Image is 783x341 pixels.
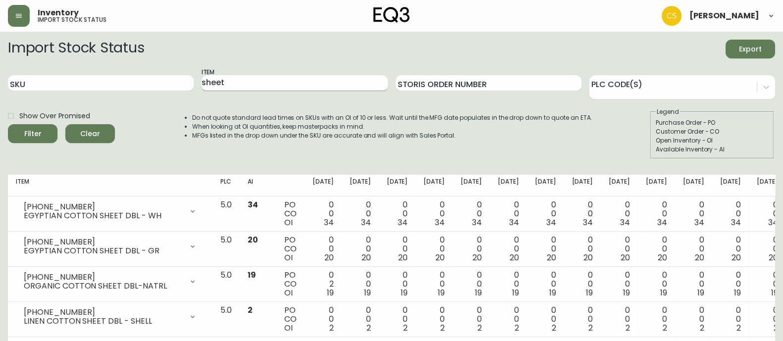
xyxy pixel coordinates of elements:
[546,252,556,263] span: 20
[731,252,741,263] span: 20
[16,306,205,328] div: [PHONE_NUMBER]LINEN COTTON SHEET DBL - SHELL
[350,200,371,227] div: 0 0
[212,196,240,232] td: 5.0
[588,322,593,334] span: 2
[656,136,769,145] div: Open Inventory - OI
[240,175,276,196] th: AI
[403,322,408,334] span: 2
[771,287,778,298] span: 19
[373,7,410,23] img: logo
[73,128,107,140] span: Clear
[583,252,593,263] span: 20
[623,287,630,298] span: 19
[683,200,704,227] div: 0 0
[734,287,741,298] span: 19
[549,287,556,298] span: 19
[350,271,371,297] div: 0 0
[757,236,778,262] div: 0 0
[490,175,527,196] th: [DATE]
[572,236,593,262] div: 0 0
[416,175,453,196] th: [DATE]
[423,236,445,262] div: 0 0
[387,271,408,297] div: 0 0
[8,40,144,58] h2: Import Stock Status
[329,322,334,334] span: 2
[515,322,519,334] span: 2
[362,252,371,263] span: 20
[387,200,408,227] div: 0 0
[212,302,240,337] td: 5.0
[498,306,519,333] div: 0 0
[313,200,334,227] div: 0 0
[472,217,482,228] span: 34
[535,306,556,333] div: 0 0
[720,306,741,333] div: 0 0
[683,271,704,297] div: 0 0
[313,271,334,297] div: 0 2
[461,271,482,297] div: 0 0
[398,217,408,228] span: 34
[646,200,667,227] div: 0 0
[572,306,593,333] div: 0 0
[401,287,408,298] span: 19
[24,211,183,220] div: EGYPTIAN COTTON SHEET DBL - WH
[768,217,778,228] span: 34
[512,287,519,298] span: 19
[212,232,240,267] td: 5.0
[656,107,680,116] legend: Legend
[638,175,675,196] th: [DATE]
[546,217,556,228] span: 34
[609,236,630,262] div: 0 0
[305,175,342,196] th: [DATE]
[586,287,593,298] span: 19
[621,252,630,263] span: 20
[733,43,767,55] span: Export
[248,269,256,281] span: 19
[313,306,334,333] div: 0 0
[212,175,240,196] th: PLC
[284,236,297,262] div: PO CO
[757,271,778,297] div: 0 0
[572,271,593,297] div: 0 0
[284,217,293,228] span: OI
[284,322,293,334] span: OI
[477,322,482,334] span: 2
[509,217,519,228] span: 34
[192,131,592,140] li: MFGs listed in the drop down under the SKU are accurate and will align with Sales Portal.
[361,217,371,228] span: 34
[350,306,371,333] div: 0 0
[379,175,416,196] th: [DATE]
[475,287,482,298] span: 19
[774,322,778,334] span: 2
[24,282,183,291] div: ORGANIC COTTON SHEET DBL-NATRL
[472,252,482,263] span: 20
[510,252,519,263] span: 20
[620,217,630,228] span: 34
[726,40,775,58] button: Export
[24,246,183,255] div: EGYPTIAN COTTON SHEET DBL - GR
[757,200,778,227] div: 0 0
[551,322,556,334] span: 2
[712,175,749,196] th: [DATE]
[435,252,445,263] span: 20
[398,252,408,263] span: 20
[535,200,556,227] div: 0 0
[24,317,183,326] div: LINEN COTTON SHEET DBL - SHELL
[284,287,293,298] span: OI
[16,200,205,222] div: [PHONE_NUMBER]EGYPTIAN COTTON SHEET DBL - WH
[16,271,205,292] div: [PHONE_NUMBER]ORGANIC COTTON SHEET DBL-NATRL
[212,267,240,302] td: 5.0
[423,200,445,227] div: 0 0
[438,287,445,298] span: 19
[731,217,741,228] span: 34
[284,252,293,263] span: OI
[284,306,297,333] div: PO CO
[38,17,106,23] h5: import stock status
[364,287,371,298] span: 19
[609,306,630,333] div: 0 0
[609,271,630,297] div: 0 0
[192,113,592,122] li: Do not quote standard lead times on SKUs with an OI of 10 or less. Wait until the MFG date popula...
[683,306,704,333] div: 0 0
[284,271,297,297] div: PO CO
[498,271,519,297] div: 0 0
